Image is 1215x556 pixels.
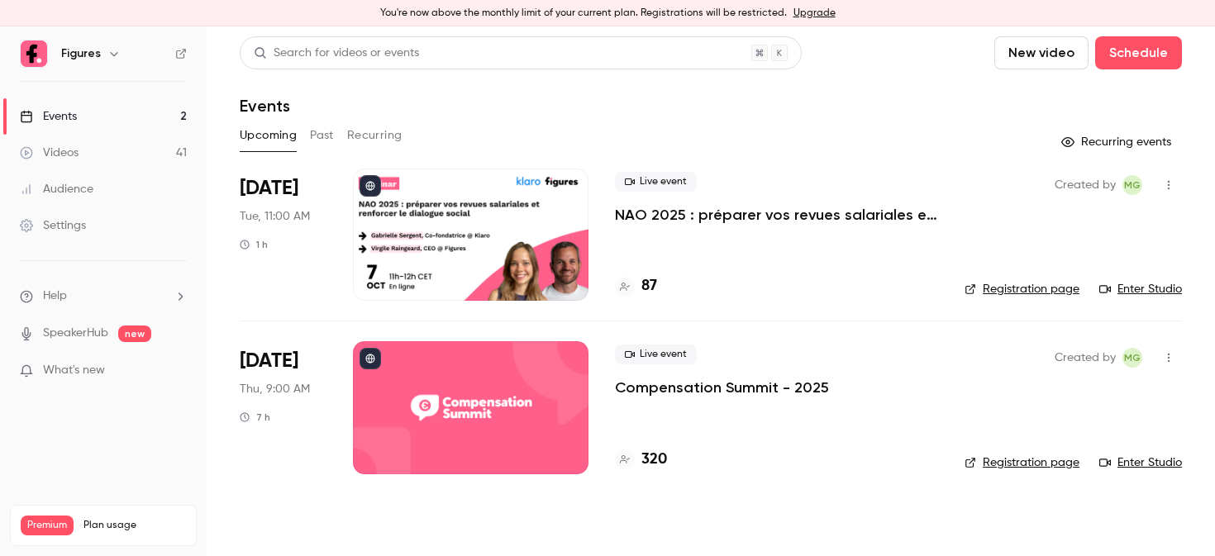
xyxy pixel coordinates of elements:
[21,516,74,535] span: Premium
[21,40,47,67] img: Figures
[641,275,657,297] h4: 87
[615,172,697,192] span: Live event
[20,181,93,197] div: Audience
[254,45,419,62] div: Search for videos or events
[167,364,187,378] iframe: Noticeable Trigger
[20,108,77,125] div: Events
[43,325,108,342] a: SpeakerHub
[1054,129,1182,155] button: Recurring events
[1055,175,1116,195] span: Created by
[1099,281,1182,297] a: Enter Studio
[965,454,1079,471] a: Registration page
[615,345,697,364] span: Live event
[20,145,79,161] div: Videos
[61,45,101,62] h6: Figures
[20,288,187,305] li: help-dropdown-opener
[1122,348,1142,368] span: Mégane Gateau
[20,217,86,234] div: Settings
[240,169,326,301] div: Oct 7 Tue, 11:00 AM (Europe/Paris)
[1055,348,1116,368] span: Created by
[1122,175,1142,195] span: Mégane Gateau
[310,122,334,149] button: Past
[83,519,186,532] span: Plan usage
[240,411,270,424] div: 7 h
[43,288,67,305] span: Help
[240,96,290,116] h1: Events
[1095,36,1182,69] button: Schedule
[793,7,836,20] a: Upgrade
[240,208,310,225] span: Tue, 11:00 AM
[615,378,829,397] a: Compensation Summit - 2025
[240,381,310,397] span: Thu, 9:00 AM
[1124,348,1141,368] span: MG
[1099,454,1182,471] a: Enter Studio
[965,281,1079,297] a: Registration page
[615,205,938,225] a: NAO 2025 : préparer vos revues salariales et renforcer le dialogue social
[240,122,297,149] button: Upcoming
[615,449,667,471] a: 320
[240,175,298,202] span: [DATE]
[240,341,326,473] div: Oct 16 Thu, 9:00 AM (Europe/Paris)
[641,449,667,471] h4: 320
[994,36,1089,69] button: New video
[1124,175,1141,195] span: MG
[240,348,298,374] span: [DATE]
[43,362,105,379] span: What's new
[347,122,403,149] button: Recurring
[615,275,657,297] a: 87
[118,326,151,342] span: new
[240,238,268,251] div: 1 h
